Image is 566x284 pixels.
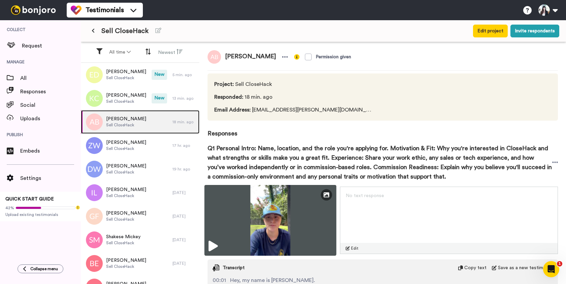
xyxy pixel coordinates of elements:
span: 42% [5,205,14,211]
span: Embeds [20,147,81,155]
span: [PERSON_NAME] [106,163,146,169]
div: Tooltip anchor [75,204,81,211]
button: Collapse menu [18,264,63,273]
img: gf.png [86,208,103,225]
button: Invite respondents [510,25,559,37]
span: Sell CloseHack [106,75,146,81]
iframe: Intercom live chat [543,261,559,277]
button: Edit project [473,25,508,37]
a: [PERSON_NAME]Sell CloseHackNew5 min. ago [81,63,199,87]
button: All time [105,46,135,58]
a: [PERSON_NAME]Sell CloseHack17 hr. ago [81,134,199,157]
span: Sell CloseHack [106,264,146,269]
span: [PERSON_NAME] [106,139,146,146]
img: info-yellow.svg [294,54,300,60]
div: [DATE] [172,237,196,243]
span: Sell CloseHack [106,99,146,104]
span: Email Address : [214,107,251,113]
span: Sell CloseHack [106,240,140,246]
span: Responses [20,88,81,96]
span: Copy text [464,264,486,271]
span: [PERSON_NAME] [106,116,146,122]
span: Sell CloseHack [106,193,146,198]
img: bj-logo-header-white.svg [8,5,59,15]
div: [DATE] [172,261,196,266]
span: Transcript [223,264,245,271]
img: kc.png [86,90,103,107]
a: [PERSON_NAME]Sell CloseHack18 min. ago [81,110,199,134]
img: ab.png [86,114,103,130]
img: ab.png [208,50,221,64]
span: [PERSON_NAME] [106,257,146,264]
span: Upload existing testimonials [5,212,75,217]
div: 19 hr. ago [172,166,196,172]
span: Social [20,101,81,109]
img: sm.png [86,231,103,248]
span: Sell CloseHack [106,122,146,128]
span: 18 min. ago [214,93,373,101]
div: [DATE] [172,190,196,195]
span: [PERSON_NAME] [106,68,146,75]
span: No text response [346,193,384,198]
a: [PERSON_NAME]Sell CloseHack[DATE] [81,181,199,204]
span: Sell CloseHack [106,169,146,175]
span: Edit [351,246,358,251]
span: Sell CloseHack [106,146,146,151]
a: [PERSON_NAME]Sell CloseHack[DATE] [81,252,199,275]
span: Collapse menu [30,266,58,272]
span: QUICK START GUIDE [5,197,54,201]
span: Uploads [20,115,81,123]
button: Newest [154,46,187,59]
span: Settings [20,174,81,182]
span: [PERSON_NAME] [106,210,146,217]
div: 13 min. ago [172,96,196,101]
span: Save as a new testimonial [498,264,553,271]
span: Responded : [214,94,243,100]
span: New [152,70,167,80]
span: Sell CloseHack [214,80,373,88]
span: Q1 Personal Intro: Name, location, and the role you're applying for. Motivation & Fit: Why you're... [208,144,552,181]
img: transcript.svg [213,264,219,271]
img: zw.png [86,137,103,154]
img: be.png [86,255,103,272]
span: Project : [214,82,234,87]
span: Testimonials [86,5,124,15]
div: 18 min. ago [172,119,196,125]
div: [DATE] [172,214,196,219]
span: [EMAIL_ADDRESS][PERSON_NAME][DOMAIN_NAME] [214,106,373,114]
span: All [20,74,81,82]
a: Shakese MickeySell CloseHack[DATE] [81,228,199,252]
span: Responses [208,121,558,138]
a: [PERSON_NAME]Sell CloseHack[DATE] [81,204,199,228]
a: [PERSON_NAME]Sell CloseHackNew13 min. ago [81,87,199,110]
span: Sell CloseHack [106,217,146,222]
a: [PERSON_NAME]Sell CloseHack19 hr. ago [81,157,199,181]
img: ce2b4e8a-fad5-4db6-af1c-8ec3b6f5d5b9-thumbnail_full-1755097813.jpg [205,185,337,256]
span: New [152,93,167,103]
div: 17 hr. ago [172,143,196,148]
span: Sell CloseHack [101,26,149,36]
span: Request [22,42,81,50]
span: [PERSON_NAME] [106,186,146,193]
div: 5 min. ago [172,72,196,77]
img: ed.png [86,66,103,83]
img: dw.png [86,161,103,178]
span: Shakese Mickey [106,233,140,240]
span: [PERSON_NAME] [221,50,280,64]
img: tm-color.svg [71,5,82,15]
span: [PERSON_NAME] [106,92,146,99]
div: Permission given [316,54,351,60]
img: il.png [86,184,103,201]
span: 1 [557,261,562,266]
